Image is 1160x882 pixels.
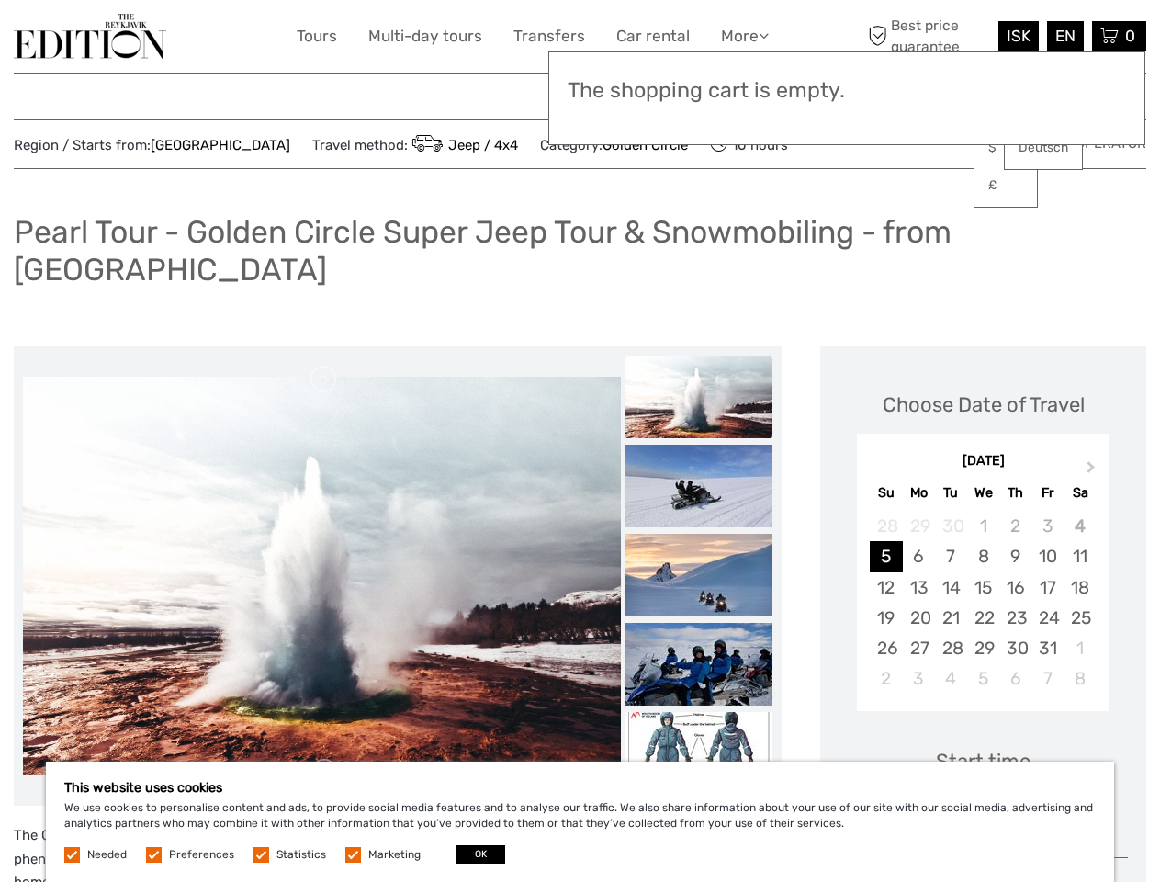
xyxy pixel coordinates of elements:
[935,633,967,663] div: Choose Tuesday, October 28th, 2025
[862,511,1103,694] div: month 2025-10
[1064,663,1096,694] div: Choose Saturday, November 8th, 2025
[857,452,1109,471] div: [DATE]
[935,572,967,603] div: Choose Tuesday, October 14th, 2025
[903,541,935,571] div: Choose Monday, October 6th, 2025
[999,633,1031,663] div: Choose Thursday, October 30th, 2025
[1007,27,1030,45] span: ISK
[1031,572,1064,603] div: Choose Friday, October 17th, 2025
[169,847,234,863] label: Preferences
[903,481,935,505] div: Mo
[408,137,518,153] a: Jeep / 4x4
[368,23,482,50] a: Multi-day tours
[568,78,1126,104] h3: The shopping cart is empty.
[14,213,1146,288] h1: Pearl Tour - Golden Circle Super Jeep Tour & Snowmobiling - from [GEOGRAPHIC_DATA]
[1031,633,1064,663] div: Choose Friday, October 31st, 2025
[967,572,999,603] div: Choose Wednesday, October 15th, 2025
[1064,481,1096,505] div: Sa
[935,481,967,505] div: Tu
[1031,663,1064,694] div: Choose Friday, November 7th, 2025
[1031,481,1064,505] div: Fr
[870,541,902,571] div: Choose Sunday, October 5th, 2025
[14,14,166,59] img: The Reykjavík Edition
[625,623,772,706] img: beb7156f110246c398c407fde2ae5fce_slider_thumbnail.jpg
[312,131,518,157] span: Travel method:
[999,481,1031,505] div: Th
[974,169,1037,202] a: £
[883,390,1085,419] div: Choose Date of Travel
[870,603,902,633] div: Choose Sunday, October 19th, 2025
[540,136,688,155] span: Category:
[967,481,999,505] div: We
[625,445,772,527] img: b8822a8826ec45d5825b92fa4f601ae4_slider_thumbnail.jpg
[87,847,127,863] label: Needed
[26,32,208,47] p: We're away right now. Please check back later!
[1078,457,1108,486] button: Next Month
[211,28,233,51] button: Open LiveChat chat widget
[967,541,999,571] div: Choose Wednesday, October 8th, 2025
[625,356,772,438] img: d20006cff51242719c6f2951424a6da4_slider_thumbnail.jpeg
[967,633,999,663] div: Choose Wednesday, October 29th, 2025
[46,762,1114,882] div: We use cookies to personalise content and ads, to provide social media features and to analyse ou...
[1031,511,1064,541] div: Not available Friday, October 3rd, 2025
[870,572,902,603] div: Choose Sunday, October 12th, 2025
[967,511,999,541] div: Not available Wednesday, October 1st, 2025
[999,541,1031,571] div: Choose Thursday, October 9th, 2025
[935,603,967,633] div: Choose Tuesday, October 21st, 2025
[1064,572,1096,603] div: Choose Saturday, October 18th, 2025
[903,572,935,603] div: Choose Monday, October 13th, 2025
[967,663,999,694] div: Choose Wednesday, November 5th, 2025
[1031,603,1064,633] div: Choose Friday, October 24th, 2025
[721,23,769,50] a: More
[870,663,902,694] div: Choose Sunday, November 2nd, 2025
[903,633,935,663] div: Choose Monday, October 27th, 2025
[1005,131,1082,164] a: Deutsch
[368,847,421,863] label: Marketing
[870,633,902,663] div: Choose Sunday, October 26th, 2025
[14,136,290,155] span: Region / Starts from:
[936,747,1030,775] div: Start time
[903,603,935,633] div: Choose Monday, October 20th, 2025
[1064,511,1096,541] div: Not available Saturday, October 4th, 2025
[513,23,585,50] a: Transfers
[616,23,690,50] a: Car rental
[999,572,1031,603] div: Choose Thursday, October 16th, 2025
[276,847,326,863] label: Statistics
[151,137,290,153] a: [GEOGRAPHIC_DATA]
[1122,27,1138,45] span: 0
[935,541,967,571] div: Choose Tuesday, October 7th, 2025
[870,511,902,541] div: Not available Sunday, September 28th, 2025
[297,23,337,50] a: Tours
[903,663,935,694] div: Choose Monday, November 3rd, 2025
[1031,541,1064,571] div: Choose Friday, October 10th, 2025
[456,845,505,864] button: OK
[23,377,621,775] img: d20006cff51242719c6f2951424a6da4_main_slider.jpeg
[999,603,1031,633] div: Choose Thursday, October 23rd, 2025
[625,534,772,616] img: 639669f3b0314d81813c9e080ae6c491_slider_thumbnail.jpg
[1064,633,1096,663] div: Choose Saturday, November 1st, 2025
[974,131,1037,164] a: $
[1047,21,1084,51] div: EN
[935,511,967,541] div: Not available Tuesday, September 30th, 2025
[1064,541,1096,571] div: Choose Saturday, October 11th, 2025
[967,603,999,633] div: Choose Wednesday, October 22nd, 2025
[999,511,1031,541] div: Not available Thursday, October 2nd, 2025
[64,780,1096,796] h5: This website uses cookies
[603,137,688,153] a: Golden Circle
[863,16,994,56] span: Best price guarantee
[999,663,1031,694] div: Choose Thursday, November 6th, 2025
[935,663,967,694] div: Choose Tuesday, November 4th, 2025
[903,511,935,541] div: Not available Monday, September 29th, 2025
[625,712,772,795] img: 8c871eccc91c46f09d5cf47ccbf753a9_slider_thumbnail.jpeg
[1064,603,1096,633] div: Choose Saturday, October 25th, 2025
[870,481,902,505] div: Su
